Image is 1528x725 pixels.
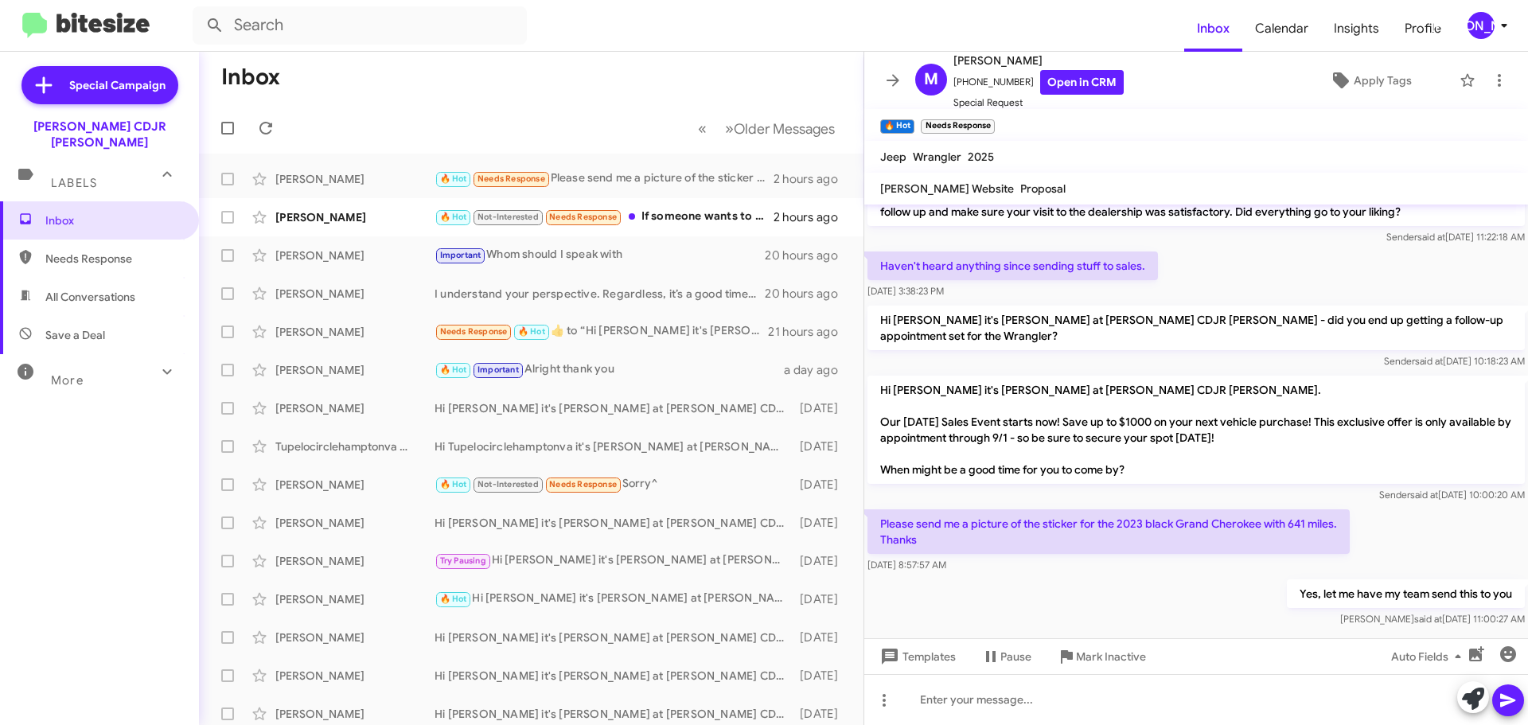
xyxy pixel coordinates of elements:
[440,250,481,260] span: Important
[477,173,545,184] span: Needs Response
[1454,12,1510,39] button: [PERSON_NAME]
[953,51,1124,70] span: [PERSON_NAME]
[275,591,435,607] div: [PERSON_NAME]
[1386,231,1525,243] span: Sender [DATE] 11:22:18 AM
[435,400,792,416] div: Hi [PERSON_NAME] it's [PERSON_NAME] at [PERSON_NAME] CDJR [PERSON_NAME]. Our [DATE] Sales Event s...
[867,306,1525,350] p: Hi [PERSON_NAME] it's [PERSON_NAME] at [PERSON_NAME] CDJR [PERSON_NAME] - did you end up getting ...
[867,285,944,297] span: [DATE] 3:38:23 PM
[435,552,792,570] div: Hi [PERSON_NAME] it's [PERSON_NAME] at [PERSON_NAME] CDJR [PERSON_NAME]. Our [DATE] Sales Event s...
[792,400,851,416] div: [DATE]
[1379,489,1525,501] span: Sender [DATE] 10:00:20 AM
[435,170,774,188] div: Please send me a picture of the sticker for the 2023 black Grand Cherokee with 641 miles. Thanks
[275,362,435,378] div: [PERSON_NAME]
[45,327,105,343] span: Save a Deal
[435,208,774,226] div: If someone wants to reach out and talk turkey about the manual transmission equipped inventory th...
[1384,355,1525,367] span: Sender [DATE] 10:18:23 AM
[275,439,435,454] div: Tupelocirclehamptonva [PERSON_NAME]
[549,212,617,222] span: Needs Response
[1076,642,1146,671] span: Mark Inactive
[477,479,539,489] span: Not-Interested
[1378,642,1480,671] button: Auto Fields
[275,400,435,416] div: [PERSON_NAME]
[1288,66,1452,95] button: Apply Tags
[440,594,467,604] span: 🔥 Hot
[1391,642,1468,671] span: Auto Fields
[1044,642,1159,671] button: Mark Inactive
[1354,66,1412,95] span: Apply Tags
[774,171,851,187] div: 2 hours ago
[435,286,765,302] div: I understand your perspective. Regardless, it’s a good time to visit our dealership. Would you li...
[1468,12,1495,39] div: [PERSON_NAME]
[440,479,467,489] span: 🔥 Hot
[924,67,938,92] span: M
[1000,642,1031,671] span: Pause
[864,642,969,671] button: Templates
[953,95,1124,111] span: Special Request
[440,555,486,566] span: Try Pausing
[440,326,508,337] span: Needs Response
[792,477,851,493] div: [DATE]
[21,66,178,104] a: Special Campaign
[913,150,961,164] span: Wrangler
[193,6,527,45] input: Search
[968,150,994,164] span: 2025
[953,70,1124,95] span: [PHONE_NUMBER]
[549,479,617,489] span: Needs Response
[689,112,844,145] nav: Page navigation example
[275,324,435,340] div: [PERSON_NAME]
[45,251,181,267] span: Needs Response
[221,64,280,90] h1: Inbox
[792,591,851,607] div: [DATE]
[440,364,467,375] span: 🔥 Hot
[880,119,914,134] small: 🔥 Hot
[275,553,435,569] div: [PERSON_NAME]
[1392,6,1454,52] a: Profile
[765,286,851,302] div: 20 hours ago
[1242,6,1321,52] span: Calendar
[698,119,707,138] span: «
[867,376,1525,484] p: Hi [PERSON_NAME] it's [PERSON_NAME] at [PERSON_NAME] CDJR [PERSON_NAME]. Our [DATE] Sales Event s...
[715,112,844,145] button: Next
[435,246,765,264] div: Whom should I speak with
[969,642,1044,671] button: Pause
[768,324,851,340] div: 21 hours ago
[1287,579,1525,608] p: Yes, let me have my team send this to you
[784,362,851,378] div: a day ago
[435,515,792,531] div: Hi [PERSON_NAME] it's [PERSON_NAME] at [PERSON_NAME] CDJR [PERSON_NAME]. Our [DATE] Sales Event s...
[1414,613,1442,625] span: said at
[435,706,792,722] div: Hi [PERSON_NAME] it's [PERSON_NAME] at [PERSON_NAME] CDJR [PERSON_NAME]. Our [DATE] Sales Event s...
[275,515,435,531] div: [PERSON_NAME]
[1184,6,1242,52] a: Inbox
[1040,70,1124,95] a: Open in CRM
[867,251,1158,280] p: Haven't heard anything since sending stuff to sales.
[734,120,835,138] span: Older Messages
[1410,489,1438,501] span: said at
[275,706,435,722] div: [PERSON_NAME]
[518,326,545,337] span: 🔥 Hot
[275,630,435,645] div: [PERSON_NAME]
[867,559,946,571] span: [DATE] 8:57:57 AM
[435,361,784,379] div: Alright thank you
[45,212,181,228] span: Inbox
[51,373,84,388] span: More
[435,322,768,341] div: ​👍​ to “ Hi [PERSON_NAME] it's [PERSON_NAME], General Manager at [PERSON_NAME] CDJR [PERSON_NAME]...
[792,553,851,569] div: [DATE]
[792,439,851,454] div: [DATE]
[477,364,519,375] span: Important
[765,248,851,263] div: 20 hours ago
[688,112,716,145] button: Previous
[1417,231,1445,243] span: said at
[275,171,435,187] div: [PERSON_NAME]
[275,477,435,493] div: [PERSON_NAME]
[877,642,956,671] span: Templates
[1321,6,1392,52] a: Insights
[435,668,792,684] div: Hi [PERSON_NAME] it's [PERSON_NAME] at [PERSON_NAME] CDJR [PERSON_NAME]. Our [DATE] Sales Event s...
[440,212,467,222] span: 🔥 Hot
[69,77,166,93] span: Special Campaign
[275,248,435,263] div: [PERSON_NAME]
[435,475,792,493] div: Sorry^
[880,150,906,164] span: Jeep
